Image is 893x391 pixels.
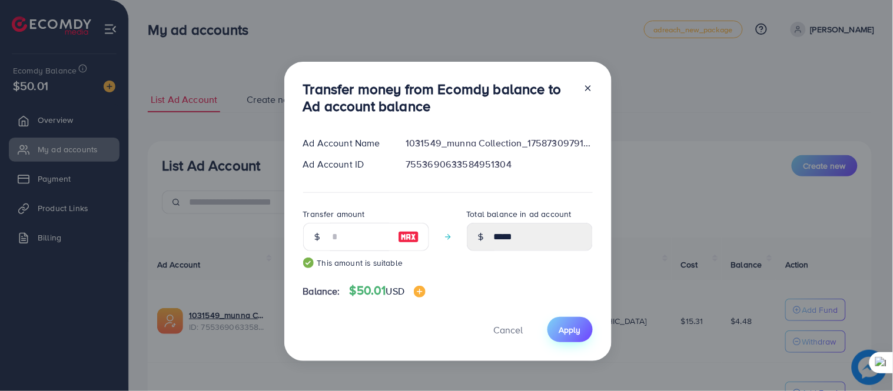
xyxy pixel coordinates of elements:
h4: $50.01 [350,283,426,298]
div: 7553690633584951304 [396,158,602,171]
div: Ad Account Name [294,136,397,150]
span: Apply [559,324,581,336]
span: Balance: [303,285,340,298]
button: Apply [547,317,593,342]
div: Ad Account ID [294,158,397,171]
img: image [414,286,426,298]
div: 1031549_munna Collection_1758730979139 [396,136,602,150]
button: Cancel [479,317,538,342]
img: guide [303,258,314,268]
span: USD [386,285,404,298]
span: Cancel [494,323,523,336]
img: image [398,230,419,244]
h3: Transfer money from Ecomdy balance to Ad account balance [303,81,574,115]
label: Total balance in ad account [467,208,572,220]
label: Transfer amount [303,208,365,220]
small: This amount is suitable [303,257,429,269]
